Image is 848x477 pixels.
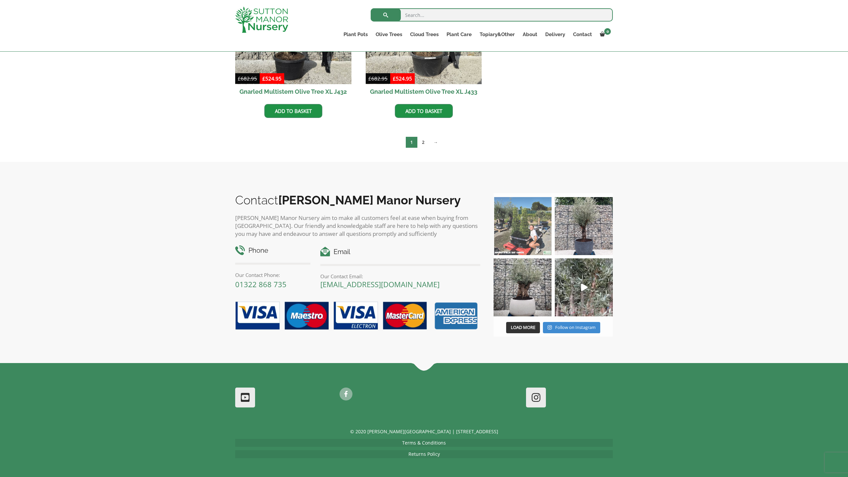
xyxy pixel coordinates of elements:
span: £ [262,75,265,82]
a: Add to basket: “Gnarled Multistem Olive Tree XL J432” [264,104,322,118]
h2: Gnarled Multistem Olive Tree XL J433 [366,84,482,99]
img: New arrivals Monday morning of beautiful olive trees 🤩🤩 The weather is beautiful this summer, gre... [555,258,613,316]
a: Instagram Follow on Instagram [543,322,600,333]
p: Our Contact Phone: [235,271,310,279]
svg: Instagram [548,325,552,330]
a: [EMAIL_ADDRESS][DOMAIN_NAME] [320,279,440,289]
a: Olive Trees [372,30,406,39]
span: £ [238,75,241,82]
a: Page 2 [417,137,429,148]
a: Play [555,258,613,316]
span: £ [393,75,396,82]
input: Search... [371,8,613,22]
a: 01322 868 735 [235,279,287,289]
a: Terms & Conditions [402,440,446,446]
bdi: 524.95 [393,75,412,82]
span: Follow on Instagram [555,324,596,330]
a: → [429,137,443,148]
a: Returns Policy [408,451,440,457]
bdi: 682.95 [368,75,388,82]
span: Load More [511,324,535,330]
a: Plant Pots [340,30,372,39]
h4: Phone [235,245,310,256]
h2: Contact [235,193,480,207]
img: payment-options.png [230,298,480,334]
span: Page 1 [406,137,417,148]
span: 0 [604,28,611,35]
h2: Gnarled Multistem Olive Tree XL J432 [235,84,351,99]
img: Check out this beauty we potted at our nursery today ❤️‍🔥 A huge, ancient gnarled Olive tree plan... [494,258,552,316]
a: Add to basket: “Gnarled Multistem Olive Tree XL J433” [395,104,453,118]
a: 0 [596,30,613,39]
button: Load More [506,322,540,333]
span: £ [368,75,371,82]
p: Our Contact Email: [320,272,480,280]
img: Our elegant & picturesque Angustifolia Cones are an exquisite addition to your Bay Tree collectio... [494,197,552,255]
p: © 2020 [PERSON_NAME][GEOGRAPHIC_DATA] | [STREET_ADDRESS] [235,428,613,436]
a: Plant Care [443,30,476,39]
bdi: 682.95 [238,75,257,82]
a: Contact [569,30,596,39]
p: [PERSON_NAME] Manor Nursery aim to make all customers feel at ease when buying from [GEOGRAPHIC_D... [235,214,480,238]
nav: Product Pagination [235,136,613,150]
bdi: 524.95 [262,75,282,82]
img: logo [235,7,288,33]
b: [PERSON_NAME] Manor Nursery [278,193,461,207]
a: Delivery [541,30,569,39]
img: A beautiful multi-stem Spanish Olive tree potted in our luxurious fibre clay pots 😍😍 [555,197,613,255]
a: Topiary&Other [476,30,519,39]
h4: Email [320,247,480,257]
svg: Play [581,284,588,291]
a: Cloud Trees [406,30,443,39]
a: About [519,30,541,39]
